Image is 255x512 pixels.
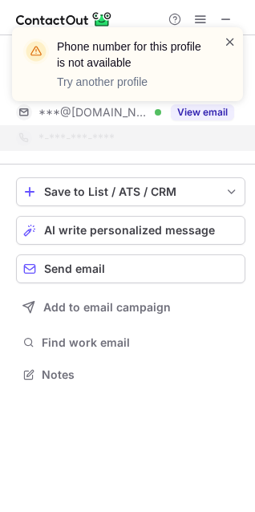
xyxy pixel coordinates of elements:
span: AI write personalized message [44,224,215,237]
button: Send email [16,254,245,283]
button: save-profile-one-click [16,177,245,206]
div: Save to List / ATS / CRM [44,185,217,198]
button: Find work email [16,331,245,354]
button: Add to email campaign [16,293,245,322]
button: Notes [16,364,245,386]
span: Add to email campaign [43,301,171,314]
p: Try another profile [57,74,204,90]
span: Send email [44,262,105,275]
button: AI write personalized message [16,216,245,245]
img: warning [23,39,49,64]
header: Phone number for this profile is not available [57,39,204,71]
span: Notes [42,368,239,382]
span: Find work email [42,335,239,350]
img: ContactOut v5.3.10 [16,10,112,29]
